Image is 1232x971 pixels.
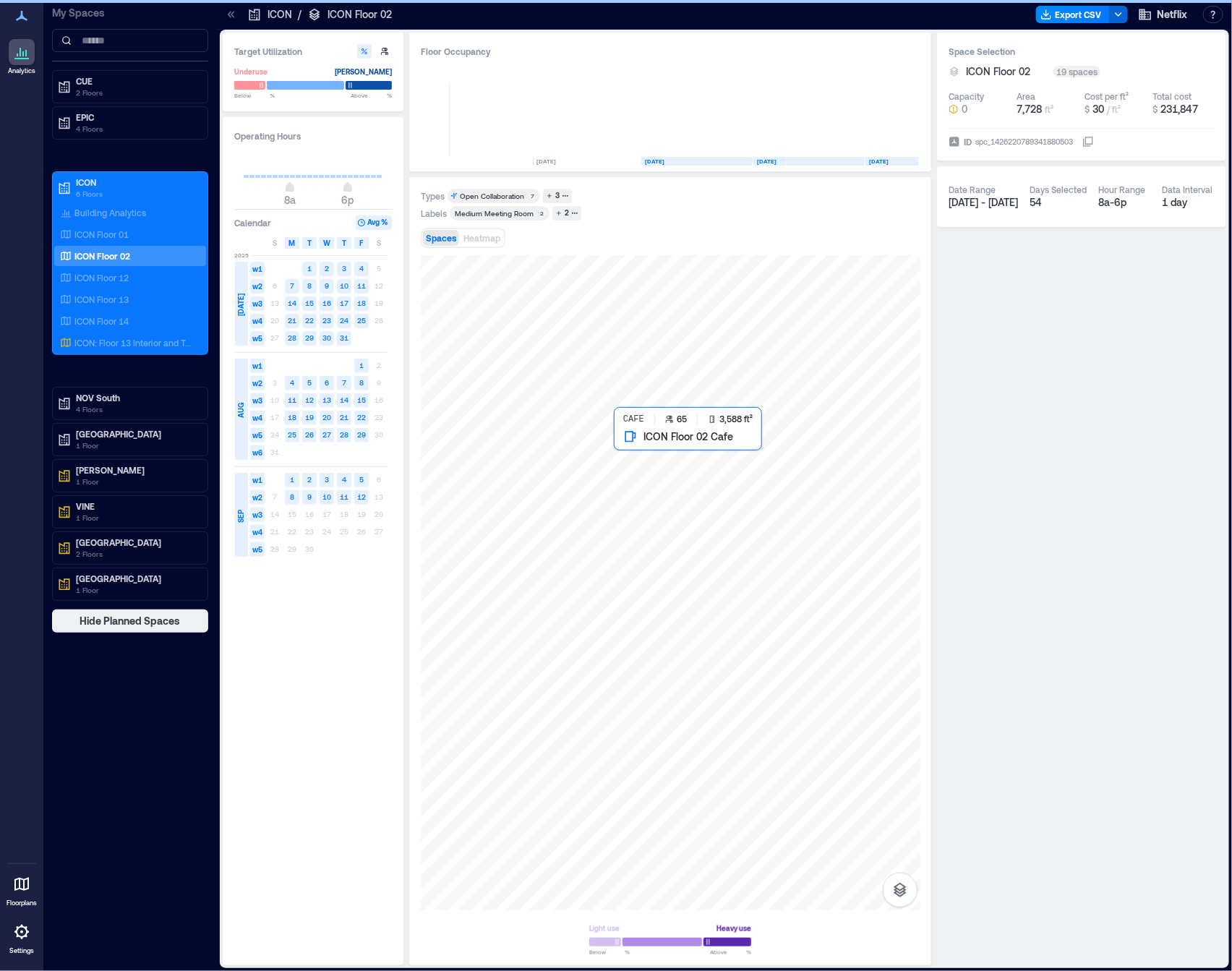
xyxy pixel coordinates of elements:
[290,378,294,387] text: 4
[1134,3,1192,26] button: Netflix
[7,899,37,907] p: Floorplans
[234,44,392,59] h3: Target Utilization
[288,299,296,307] text: 14
[426,233,456,243] span: Spaces
[307,237,312,249] span: T
[305,299,314,307] text: 15
[342,378,346,387] text: 7
[250,262,265,276] span: w1
[340,413,348,422] text: 21
[305,333,314,342] text: 29
[52,6,208,20] p: My Spaces
[949,44,1215,59] h3: Space Selection
[234,64,268,79] div: Underuse
[268,7,292,22] p: ICON
[949,196,1018,208] span: [DATE] - [DATE]
[1092,103,1104,115] span: 30
[250,490,265,505] span: w2
[4,35,40,80] a: Analytics
[949,102,1011,116] button: 0
[76,188,197,200] p: 6 Floors
[325,264,329,273] text: 2
[80,614,181,628] span: Hide Planned Spaces
[234,129,392,143] h3: Operating Hours
[351,91,392,100] span: Above %
[288,316,296,325] text: 21
[360,237,364,249] span: F
[2,867,41,912] a: Floorplans
[359,361,364,369] text: 1
[288,413,296,422] text: 18
[288,333,296,342] text: 28
[357,299,366,307] text: 18
[553,189,562,202] div: 3
[377,237,381,249] span: S
[455,208,534,218] div: Medium Meeting Room
[1030,195,1087,210] div: 54
[340,316,348,325] text: 24
[250,445,265,460] span: w6
[322,413,331,422] text: 20
[1152,90,1192,102] div: Total cost
[423,230,459,246] button: Spaces
[76,584,197,596] p: 1 Floor
[250,296,265,311] span: w3
[250,331,265,346] span: w5
[234,91,275,100] span: Below %
[357,413,366,422] text: 22
[305,395,314,404] text: 12
[962,102,967,116] span: 0
[76,75,197,87] p: CUE
[76,476,197,487] p: 1 Floor
[76,123,197,134] p: 4 Floors
[357,492,366,501] text: 12
[76,536,197,548] p: [GEOGRAPHIC_DATA]
[250,508,265,522] span: w3
[716,921,751,936] div: Heavy use
[340,333,348,342] text: 31
[543,189,572,203] button: 3
[325,378,329,387] text: 6
[340,395,348,404] text: 14
[869,158,889,165] text: [DATE]
[1107,104,1121,114] span: / ft²
[250,279,265,294] span: w2
[1017,90,1035,102] div: Area
[76,548,197,560] p: 2 Floors
[290,475,294,484] text: 1
[1163,184,1213,195] div: Data Interval
[322,316,331,325] text: 23
[250,314,265,328] span: w4
[1163,195,1215,210] div: 1 day
[463,233,500,243] span: Heatmap
[460,191,524,201] div: Open Collaboration
[357,281,366,290] text: 11
[288,430,296,439] text: 25
[235,510,247,523] span: SEP
[1053,66,1100,77] div: 19 spaces
[74,250,130,262] p: ICON Floor 02
[76,500,197,512] p: VINE
[1098,195,1151,210] div: 8a - 6p
[76,440,197,451] p: 1 Floor
[461,230,503,246] button: Heatmap
[589,921,620,936] div: Light use
[340,299,348,307] text: 17
[357,430,366,439] text: 29
[710,948,751,957] span: Above %
[76,403,197,415] p: 4 Floors
[356,215,392,230] button: Avg %
[74,294,129,305] p: ICON Floor 13
[966,64,1048,79] button: ICON Floor 02
[1098,184,1145,195] div: Hour Range
[4,915,39,959] a: Settings
[335,64,392,79] div: [PERSON_NAME]
[74,207,146,218] p: Building Analytics
[298,7,301,22] p: /
[250,411,265,425] span: w4
[342,264,346,273] text: 3
[323,237,330,249] span: W
[307,264,312,273] text: 1
[322,395,331,404] text: 13
[8,67,35,75] p: Analytics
